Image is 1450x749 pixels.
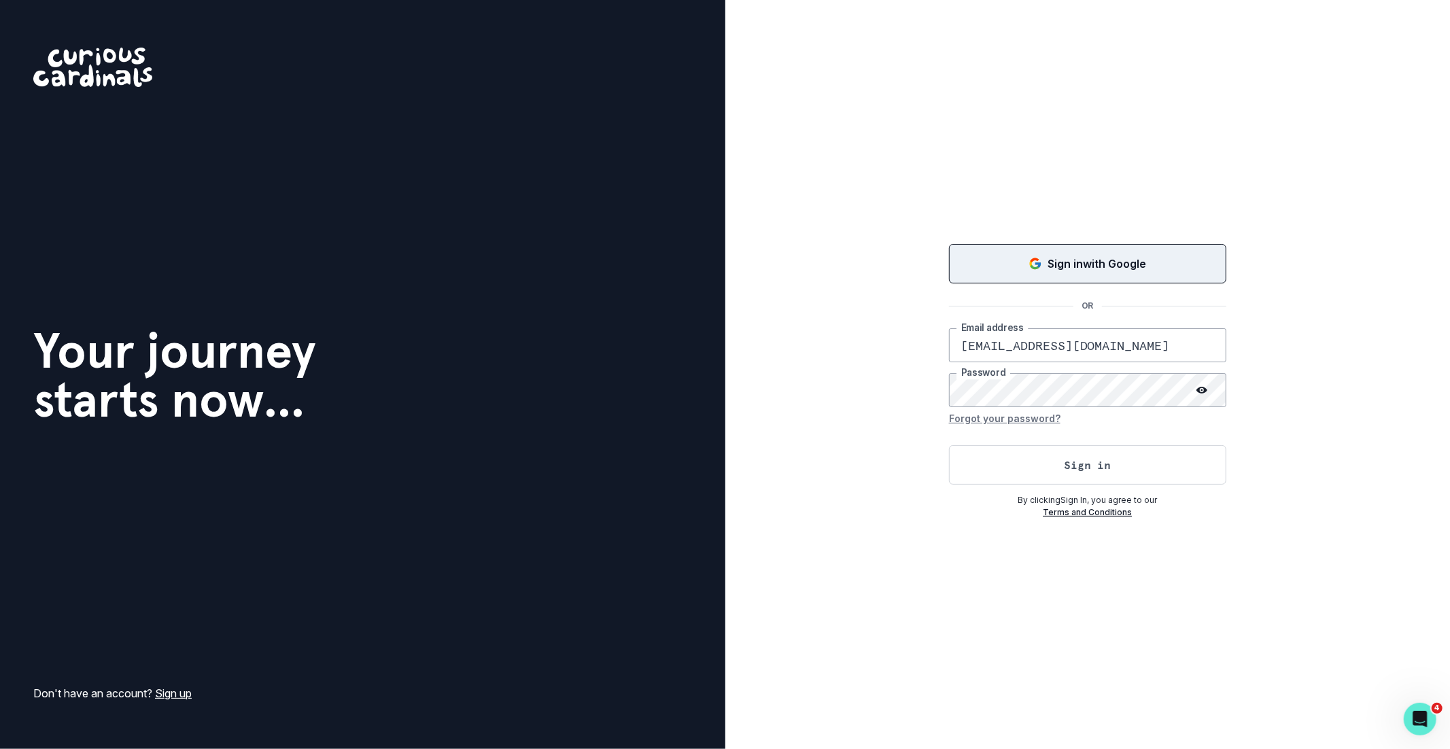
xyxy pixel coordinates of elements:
a: Sign up [155,686,192,700]
button: Sign in [949,445,1226,485]
iframe: Intercom live chat [1404,703,1436,735]
img: Curious Cardinals Logo [33,48,152,87]
span: 4 [1432,703,1443,714]
button: Sign in with Google (GSuite) [949,244,1226,283]
a: Terms and Conditions [1043,507,1132,517]
p: Don't have an account? [33,685,192,701]
p: Sign in with Google [1048,256,1146,272]
h1: Your journey starts now... [33,326,316,424]
p: OR [1073,300,1102,312]
button: Forgot your password? [949,407,1060,429]
p: By clicking Sign In , you agree to our [949,494,1226,506]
